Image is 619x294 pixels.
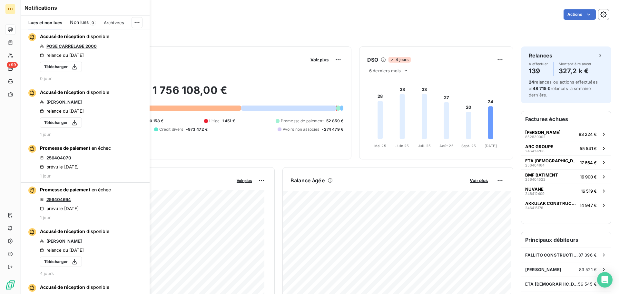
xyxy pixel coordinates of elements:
[281,118,324,124] span: Promesse de paiement
[521,184,611,198] button: NUVANE24641240916 519 €
[283,127,319,132] span: Avoirs non associés
[529,66,548,76] h4: 139
[559,62,592,66] span: Montant à relancer
[159,127,183,132] span: Crédit divers
[186,127,208,132] span: -973 472 €
[418,144,431,148] tspan: Juil. 25
[461,144,476,148] tspan: Sept. 25
[237,178,252,183] span: Voir plus
[40,53,84,58] div: relance du [DATE]
[396,144,409,148] tspan: Juin 25
[28,20,62,25] span: Lues et non lues
[521,198,611,212] button: AKKULAK CONSTRUCTION24641517614 947 €
[525,158,577,163] span: ETA [DEMOGRAPHIC_DATA]
[581,188,597,194] span: 16 519 €
[485,144,497,148] tspan: [DATE]
[40,206,79,211] div: prévu le [DATE]
[529,79,598,97] span: relances ou actions effectuées et relancés la semaine dernière.
[580,146,597,151] span: 55 541 €
[580,160,597,165] span: 17 664 €
[92,187,111,192] span: en échec
[521,111,611,127] h6: Factures échues
[521,127,611,141] button: [PERSON_NAME]85283000283 224 €
[529,52,552,59] h6: Relances
[40,132,51,137] span: 1 jour
[40,145,90,151] span: Promesse de paiement
[40,257,82,267] button: Télécharger
[525,267,561,272] span: [PERSON_NAME]
[521,155,611,169] button: ETA [DEMOGRAPHIC_DATA]25640416417 664 €
[525,130,561,135] span: [PERSON_NAME]
[579,267,597,272] span: 83 521 €
[40,215,51,220] span: 1 jour
[525,172,558,177] span: BMF BATIMENT
[40,108,84,114] div: relance du [DATE]
[46,44,97,49] a: POSE CARRELAGE 2000
[40,187,90,192] span: Promesse de paiement
[525,163,545,167] span: 256404164
[5,280,15,290] img: Logo LeanPay
[86,228,109,234] span: disponible
[525,281,578,287] span: ETA [DEMOGRAPHIC_DATA]
[470,178,488,183] span: Voir plus
[580,203,597,208] span: 14 947 €
[525,192,545,196] span: 246412409
[525,144,553,149] span: ARC GROUPE
[86,89,109,95] span: disponible
[142,118,163,124] span: 1 320 158 €
[40,228,85,234] span: Accusé de réception
[209,118,220,124] span: Litige
[40,89,85,95] span: Accusé de réception
[521,232,611,248] h6: Principaux débiteurs
[21,224,150,280] button: Accusé de réception disponible[PERSON_NAME]relance du [DATE]Télécharger4 jours
[597,272,613,288] div: Open Intercom Messenger
[525,201,577,206] span: AKKULAK CONSTRUCTION
[521,169,611,184] button: BMF BATIMENT25640452216 900 €
[40,164,79,169] div: prévu le [DATE]
[46,99,82,105] a: [PERSON_NAME]
[21,183,150,224] button: Promesse de paiement en échec256404694prévu le [DATE]1 jour
[533,86,550,91] span: 48 715 €
[374,144,386,148] tspan: Mai 25
[525,177,545,181] span: 256404522
[559,66,592,76] h4: 327,2 k €
[21,141,150,183] button: Promesse de paiement en échec256404070prévu le [DATE]1 jour
[40,76,52,81] span: 0 jour
[90,20,96,25] span: 0
[310,57,329,62] span: Voir plus
[525,252,578,258] span: FALLITO CONSTRUCTIONS
[40,248,84,253] div: relance du [DATE]
[86,34,109,39] span: disponible
[525,135,545,139] span: 852830002
[579,132,597,137] span: 83 224 €
[521,141,611,155] button: ARC GROUPE24641926855 541 €
[70,19,89,25] span: Non lues
[235,177,254,183] button: Voir plus
[46,238,82,244] a: [PERSON_NAME]
[367,56,378,64] h6: DSO
[21,85,150,141] button: Accusé de réception disponible[PERSON_NAME]relance du [DATE]Télécharger1 jour
[439,144,454,148] tspan: Août 25
[36,84,343,103] h2: 1 756 108,00 €
[525,149,545,153] span: 246419268
[468,177,490,183] button: Voir plus
[40,117,82,128] button: Télécharger
[40,173,51,178] span: 1 jour
[222,118,235,124] span: 1 451 €
[525,187,544,192] span: NUVANE
[21,29,150,85] button: Accusé de réception disponiblePOSE CARRELAGE 2000relance du [DATE]Télécharger0 jour
[40,34,85,39] span: Accusé de réception
[580,174,597,179] span: 16 900 €
[326,118,343,124] span: 52 859 €
[578,252,597,258] span: 87 396 €
[104,20,124,25] span: Archivées
[86,284,109,290] span: disponible
[40,271,54,276] span: 4 jours
[40,62,82,72] button: Télécharger
[578,281,597,287] span: 56 545 €
[290,177,325,184] h6: Balance âgée
[46,155,71,160] a: 256404070
[25,4,146,12] h6: Notifications
[7,62,18,68] span: +99
[369,68,401,73] span: 6 derniers mois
